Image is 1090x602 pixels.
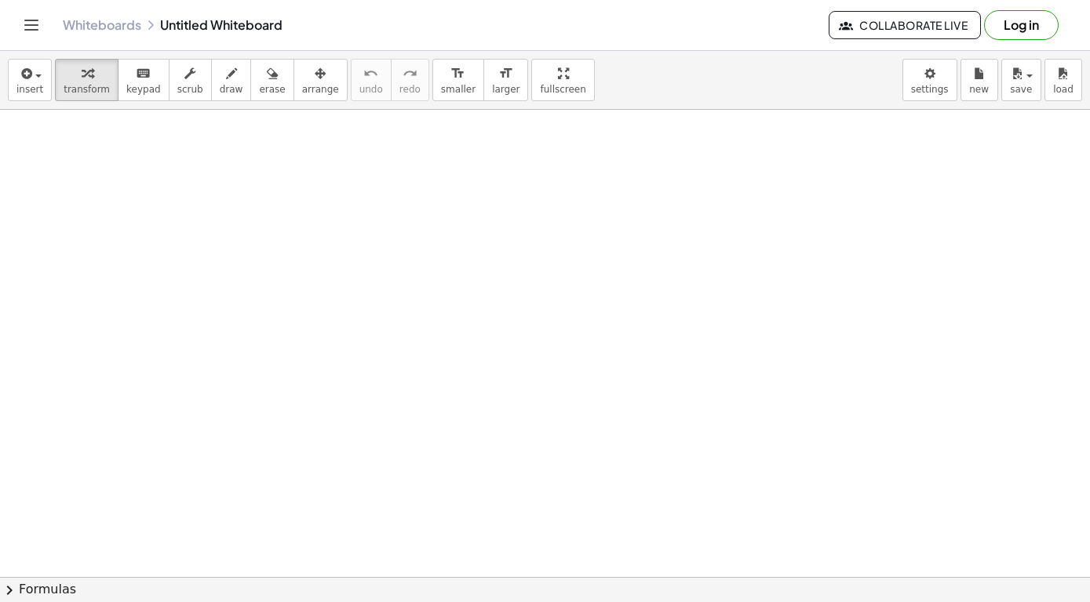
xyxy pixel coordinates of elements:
[984,10,1059,40] button: Log in
[351,59,392,101] button: undoundo
[403,64,417,83] i: redo
[136,64,151,83] i: keyboard
[359,84,383,95] span: undo
[302,84,339,95] span: arrange
[63,17,141,33] a: Whiteboards
[1010,84,1032,95] span: save
[842,18,968,32] span: Collaborate Live
[1044,59,1082,101] button: load
[220,84,243,95] span: draw
[969,84,989,95] span: new
[492,84,519,95] span: larger
[55,59,118,101] button: transform
[118,59,170,101] button: keyboardkeypad
[531,59,594,101] button: fullscreen
[250,59,293,101] button: erase
[902,59,957,101] button: settings
[498,64,513,83] i: format_size
[1001,59,1041,101] button: save
[211,59,252,101] button: draw
[540,84,585,95] span: fullscreen
[126,84,161,95] span: keypad
[911,84,949,95] span: settings
[399,84,421,95] span: redo
[450,64,465,83] i: format_size
[432,59,484,101] button: format_sizesmaller
[177,84,203,95] span: scrub
[8,59,52,101] button: insert
[16,84,43,95] span: insert
[1053,84,1074,95] span: load
[259,84,285,95] span: erase
[64,84,110,95] span: transform
[363,64,378,83] i: undo
[441,84,476,95] span: smaller
[483,59,528,101] button: format_sizelarger
[19,13,44,38] button: Toggle navigation
[391,59,429,101] button: redoredo
[961,59,998,101] button: new
[829,11,981,39] button: Collaborate Live
[169,59,212,101] button: scrub
[293,59,348,101] button: arrange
